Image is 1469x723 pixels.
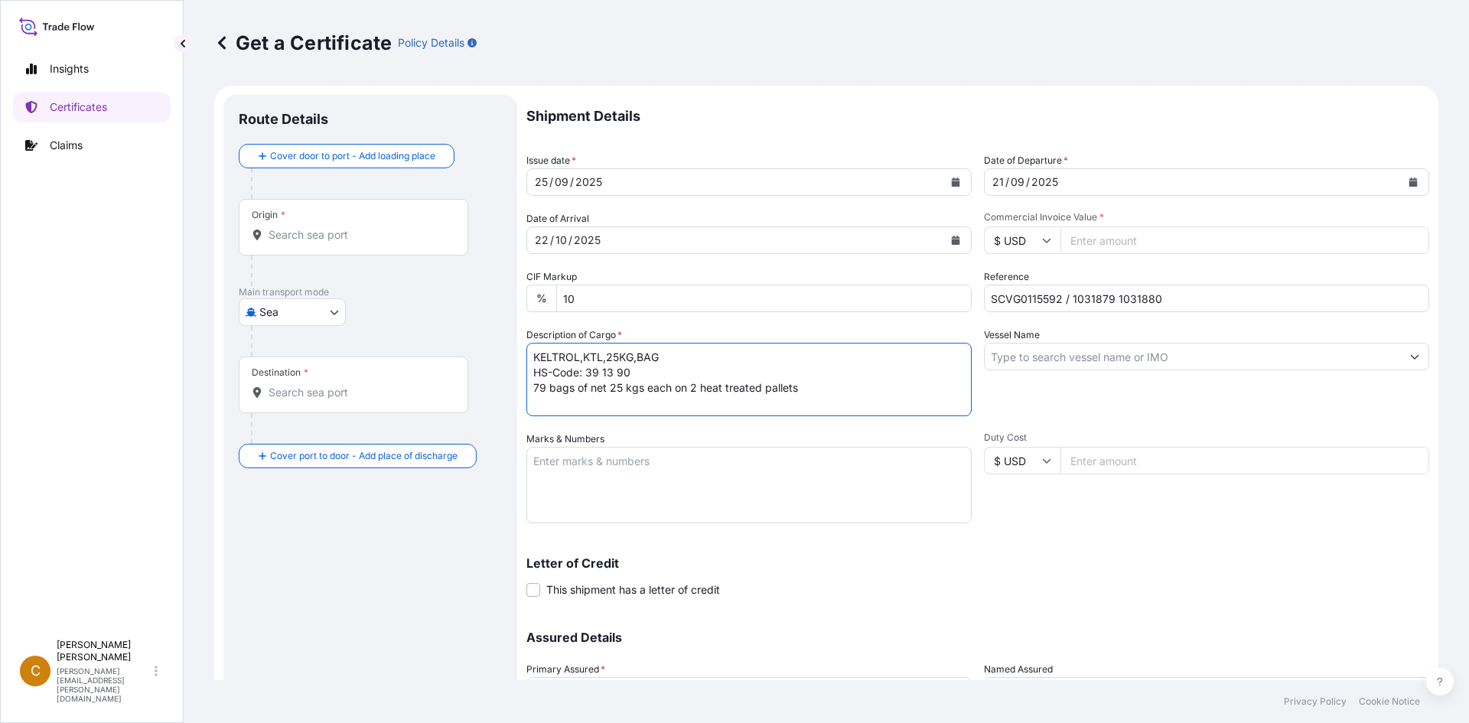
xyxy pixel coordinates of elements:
a: Insights [13,54,171,84]
div: year, [574,173,604,191]
span: Primary Assured [526,662,605,677]
span: Sea [259,305,278,320]
input: Origin [269,227,449,243]
button: Cover door to port - Add loading place [239,144,454,168]
p: [PERSON_NAME] [PERSON_NAME] [57,639,151,663]
div: Origin [252,209,285,221]
div: day, [533,173,549,191]
p: Claims [50,138,83,153]
label: Description of Cargo [526,327,622,343]
a: Privacy Policy [1284,695,1347,708]
span: Cover port to door - Add place of discharge [270,448,458,464]
button: Calendar [1401,170,1425,194]
p: Route Details [239,110,328,129]
input: Enter amount [1060,447,1429,474]
div: / [550,231,554,249]
label: Reference [984,269,1029,285]
label: Vessel Name [984,327,1040,343]
p: [PERSON_NAME][EMAIL_ADDRESS][PERSON_NAME][DOMAIN_NAME] [57,666,151,703]
label: Named Assured [984,662,1053,677]
span: Date of Departure [984,153,1068,168]
div: % [526,285,556,312]
a: Claims [13,130,171,161]
button: Calendar [943,228,968,252]
input: Enter amount [1060,226,1429,254]
input: Type to search vessel name or IMO [985,343,1401,370]
div: year, [1030,173,1060,191]
button: Show suggestions [1401,343,1428,370]
p: Assured Details [526,631,1429,643]
div: Destination [252,366,308,379]
span: Date of Arrival [526,211,589,226]
p: Policy Details [398,35,464,50]
div: / [568,231,572,249]
div: month, [1009,173,1026,191]
a: Cookie Notice [1359,695,1420,708]
button: Select transport [239,298,346,326]
label: Marks & Numbers [526,432,604,447]
p: Shipment Details [526,95,1429,138]
a: Certificates [13,92,171,122]
input: Enter percentage between 0 and 10% [556,285,972,312]
p: Letter of Credit [526,557,1429,569]
span: This shipment has a letter of credit [546,582,720,598]
span: C [31,663,41,679]
p: Insights [50,61,89,77]
div: / [570,173,574,191]
span: Duty Cost [984,432,1429,444]
div: month, [553,173,570,191]
div: / [1005,173,1009,191]
button: Calendar [943,170,968,194]
p: Main transport mode [239,286,502,298]
span: Cover door to port - Add loading place [270,148,435,164]
div: day, [533,231,550,249]
div: day, [991,173,1005,191]
button: Cover port to door - Add place of discharge [239,444,477,468]
p: Certificates [50,99,107,115]
input: Enter booking reference [984,285,1429,312]
button: Select a primary assured [526,677,972,705]
label: CIF Markup [526,269,577,285]
div: / [549,173,553,191]
div: year, [572,231,602,249]
span: Issue date [526,153,576,168]
p: Get a Certificate [214,31,392,55]
div: / [1026,173,1030,191]
input: Destination [269,385,449,400]
div: month, [554,231,568,249]
span: Commercial Invoice Value [984,211,1429,223]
